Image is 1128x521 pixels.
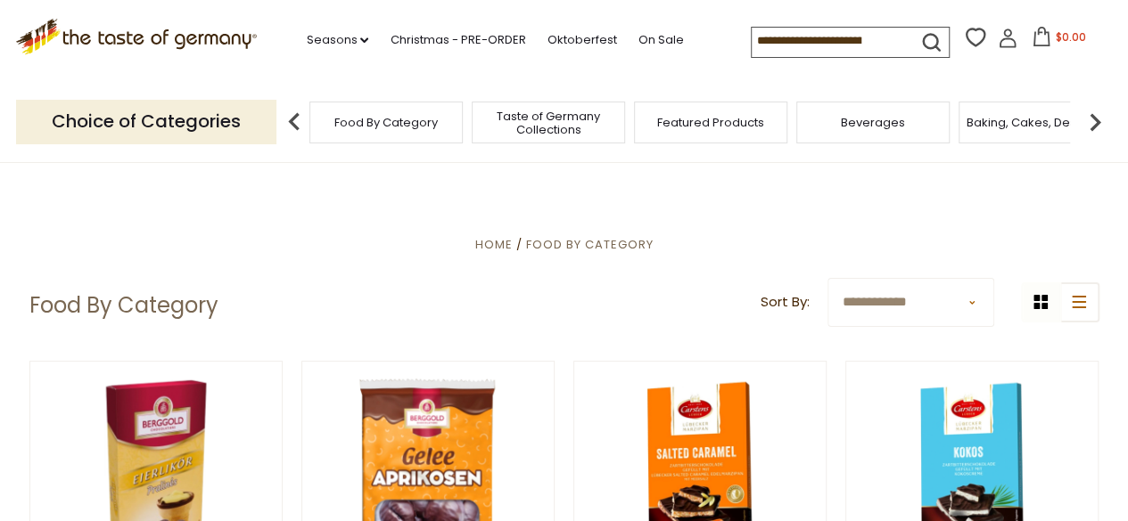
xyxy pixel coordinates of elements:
a: Food By Category [334,116,438,129]
a: Christmas - PRE-ORDER [390,30,525,50]
a: Food By Category [526,236,654,253]
a: Home [474,236,512,253]
a: Featured Products [657,116,764,129]
span: $0.00 [1055,29,1085,45]
a: On Sale [638,30,683,50]
a: Oktoberfest [547,30,616,50]
a: Baking, Cakes, Desserts [967,116,1105,129]
p: Choice of Categories [16,100,276,143]
img: previous arrow [276,104,312,140]
a: Beverages [841,116,905,129]
a: Seasons [306,30,368,50]
label: Sort By: [761,291,810,313]
img: next arrow [1077,104,1113,140]
h1: Food By Category [29,292,218,319]
a: Taste of Germany Collections [477,110,620,136]
button: $0.00 [1021,27,1097,53]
